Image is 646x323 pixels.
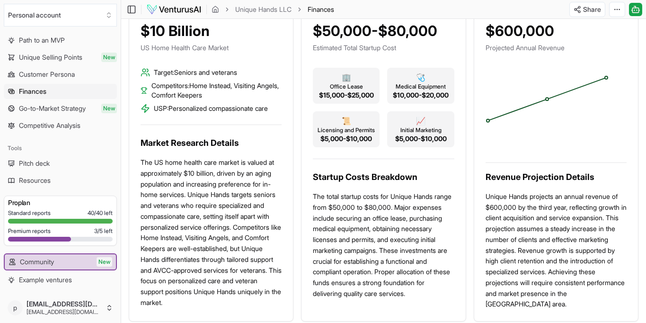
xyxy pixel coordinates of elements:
span: Premium reports [8,227,51,235]
span: Share [583,5,601,14]
a: Path to an MVP [4,33,117,48]
div: $10 Billion [141,22,282,39]
h3: Revenue Projection Details [486,170,627,184]
button: Share [569,2,605,17]
span: Pitch deck [19,159,50,168]
button: Settings [4,289,117,305]
span: Medical Equipment [396,83,446,90]
span: Settings [19,292,43,302]
span: p [8,300,23,315]
p: Unique Hands projects an annual revenue of $600,000 by the third year, reflecting growth in clien... [486,191,627,310]
nav: breadcrumb [212,5,334,14]
p: The US home health care market is valued at approximately $10 billion, driven by an aging populat... [141,157,282,308]
span: 3 / 5 left [94,227,113,235]
span: Resources [19,176,51,185]
a: Unique Selling PointsNew [4,50,117,65]
span: Community [20,257,54,267]
div: $600,000 [486,22,627,39]
span: Example ventures [19,275,72,285]
span: Customer Persona [19,70,75,79]
p: US Home Health Care Market [141,43,282,53]
span: Office Lease [330,83,363,90]
a: CommunityNew [5,254,116,269]
a: Resources [4,173,117,188]
span: Competitive Analysis [19,121,80,130]
span: Standard reports [8,209,51,217]
span: 📜 [342,115,351,126]
span: Unique Selling Points [19,53,82,62]
p: Estimated Total Startup Cost [313,43,454,53]
span: Go-to-Market Strategy [19,104,86,113]
a: Pitch deck [4,156,117,171]
a: Example ventures [4,272,117,287]
span: Competitors: Home Instead, Visiting Angels, Comfort Keepers [151,81,282,100]
span: New [97,257,112,267]
a: Go-to-Market StrategyNew [4,101,117,116]
img: logo [146,4,202,15]
span: USP: Personalized compassionate care [154,104,268,113]
span: 40 / 40 left [88,209,113,217]
span: Initial Marketing [400,126,442,134]
span: Licensing and Permits [318,126,375,134]
span: 🩺 [416,72,425,83]
a: Finances [4,84,117,99]
span: [EMAIL_ADDRESS][DOMAIN_NAME] [27,308,102,316]
span: $15,000-$25,000 [319,90,374,100]
span: Target: Seniors and veterans [154,68,237,77]
span: $10,000-$20,000 [393,90,449,100]
div: $50,000-$80,000 [313,22,454,39]
a: Unique Hands LLC [235,5,292,14]
button: p[EMAIL_ADDRESS][DOMAIN_NAME][EMAIL_ADDRESS][DOMAIN_NAME] [4,296,117,319]
p: Projected Annual Revenue [486,43,627,53]
span: New [101,53,117,62]
span: New [101,104,117,113]
span: $5,000-$10,000 [320,134,372,144]
span: Finances [308,5,334,13]
span: 🏢 [342,72,351,83]
button: Select an organization [4,4,117,27]
p: The total startup costs for Unique Hands range from $50,000 to $80,000. Major expenses include se... [313,191,454,299]
span: 📈 [416,115,425,126]
div: Tools [4,141,117,156]
a: Customer Persona [4,67,117,82]
h3: Pro plan [8,198,113,207]
h3: Startup Costs Breakdown [313,170,454,184]
span: Path to an MVP [19,36,65,45]
a: Competitive Analysis [4,118,117,133]
span: Finances [308,5,334,14]
span: [EMAIL_ADDRESS][DOMAIN_NAME] [27,300,102,308]
span: $5,000-$10,000 [395,134,447,144]
h3: Market Research Details [141,136,282,150]
span: Finances [19,87,46,96]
